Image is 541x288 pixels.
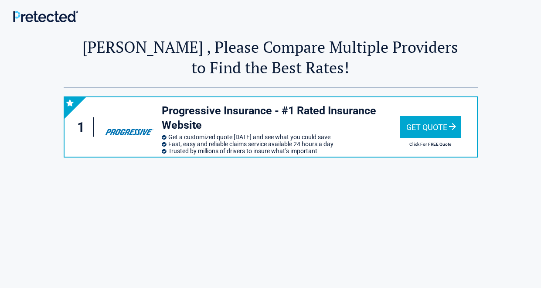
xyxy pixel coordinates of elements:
[162,141,400,147] li: Fast, easy and reliable claims service available 24 hours a day
[162,134,400,141] li: Get a customized quote [DATE] and see what you could save
[400,116,461,138] div: Get Quote
[73,117,94,137] div: 1
[400,142,461,147] h2: Click For FREE Quote
[13,10,78,22] img: Main Logo
[64,37,478,78] h2: [PERSON_NAME] , Please Compare Multiple Providers to Find the Best Rates!
[162,147,400,154] li: Trusted by millions of drivers to insure what’s important
[101,113,157,141] img: progressive's logo
[162,104,400,132] h3: Progressive Insurance - #1 Rated Insurance Website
